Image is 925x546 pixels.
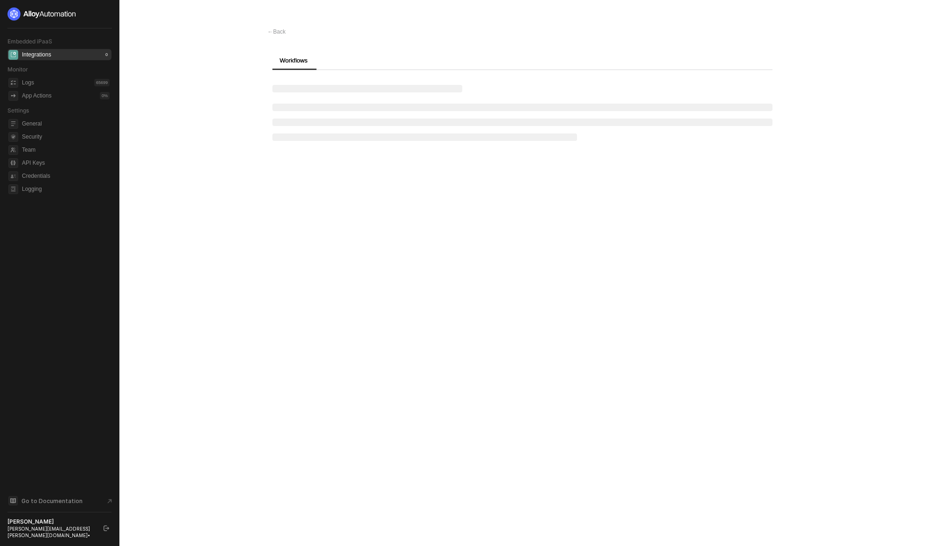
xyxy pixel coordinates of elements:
[8,145,18,155] span: team
[7,525,95,539] div: [PERSON_NAME][EMAIL_ADDRESS][PERSON_NAME][DOMAIN_NAME] •
[22,79,34,87] div: Logs
[22,118,110,129] span: General
[7,518,95,525] div: [PERSON_NAME]
[8,184,18,194] span: logging
[7,7,111,21] a: logo
[22,92,51,100] div: App Actions
[8,496,18,505] span: documentation
[7,7,77,21] img: logo
[22,131,110,142] span: Security
[94,79,110,86] div: 65699
[7,495,112,506] a: Knowledge Base
[8,50,18,60] span: integrations
[22,51,51,59] div: Integrations
[21,497,83,505] span: Go to Documentation
[100,92,110,99] div: 0 %
[7,107,29,114] span: Settings
[22,157,110,168] span: API Keys
[268,28,273,35] span: ←
[8,171,18,181] span: credentials
[104,51,110,58] div: 0
[105,497,114,506] span: document-arrow
[8,78,18,88] span: icon-logs
[8,158,18,168] span: api-key
[268,28,286,36] div: Back
[104,525,109,531] span: logout
[22,170,110,182] span: Credentials
[7,66,28,73] span: Monitor
[22,183,110,195] span: Logging
[8,132,18,142] span: security
[280,57,308,64] span: Workflows
[8,91,18,101] span: icon-app-actions
[22,144,110,155] span: Team
[8,119,18,129] span: general
[7,38,52,45] span: Embedded iPaaS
